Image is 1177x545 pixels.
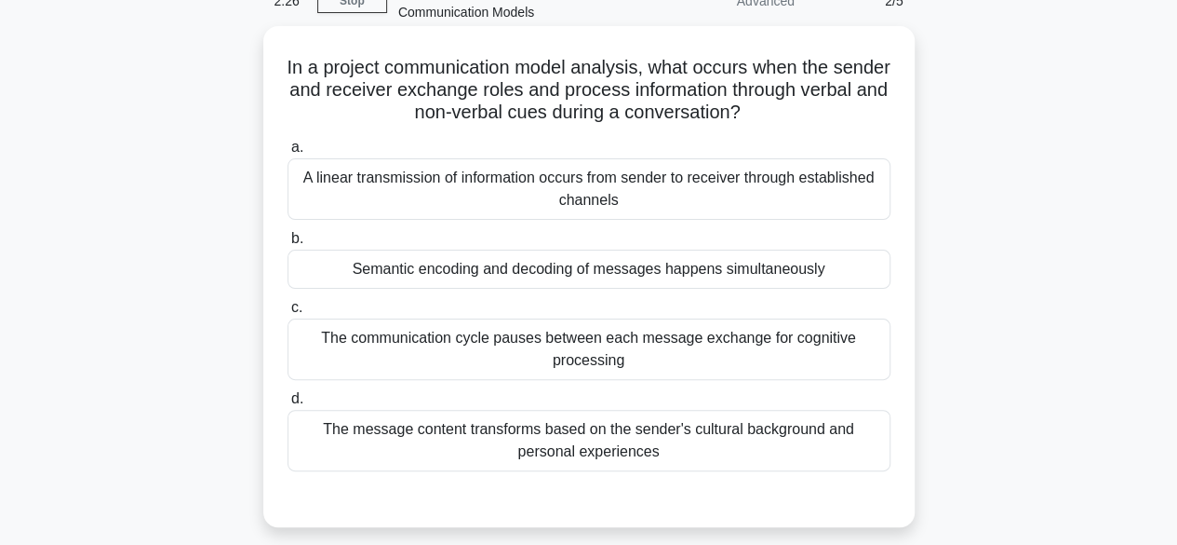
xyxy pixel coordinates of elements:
h5: In a project communication model analysis, what occurs when the sender and receiver exchange role... [286,56,892,125]
div: A linear transmission of information occurs from sender to receiver through established channels [288,158,890,220]
span: d. [291,390,303,406]
span: b. [291,230,303,246]
div: The message content transforms based on the sender's cultural background and personal experiences [288,410,890,471]
div: The communication cycle pauses between each message exchange for cognitive processing [288,319,890,380]
span: a. [291,139,303,155]
div: Semantic encoding and decoding of messages happens simultaneously [288,250,890,289]
span: c. [291,299,302,315]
